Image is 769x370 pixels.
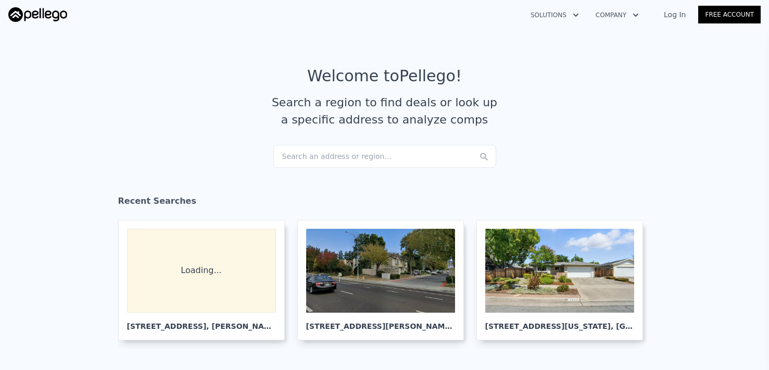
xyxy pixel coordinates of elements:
div: Loading... [127,229,276,313]
a: Loading... [STREET_ADDRESS], [PERSON_NAME] [118,220,293,340]
button: Company [587,6,647,24]
a: Log In [651,9,698,20]
div: Search a region to find deals or look up a specific address to analyze comps [268,94,501,128]
img: Pellego [8,7,67,22]
a: Free Account [698,6,761,23]
button: Solutions [522,6,587,24]
div: Recent Searches [118,187,651,220]
div: [STREET_ADDRESS] , [PERSON_NAME] [127,313,276,331]
a: [STREET_ADDRESS][PERSON_NAME], [GEOGRAPHIC_DATA][PERSON_NAME] [297,220,472,340]
a: [STREET_ADDRESS][US_STATE], [GEOGRAPHIC_DATA][PERSON_NAME] [476,220,651,340]
div: [STREET_ADDRESS][PERSON_NAME] , [GEOGRAPHIC_DATA][PERSON_NAME] [306,313,455,331]
div: [STREET_ADDRESS][US_STATE] , [GEOGRAPHIC_DATA][PERSON_NAME] [485,313,634,331]
div: Welcome to Pellego ! [307,67,462,85]
div: Search an address or region... [273,145,496,168]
